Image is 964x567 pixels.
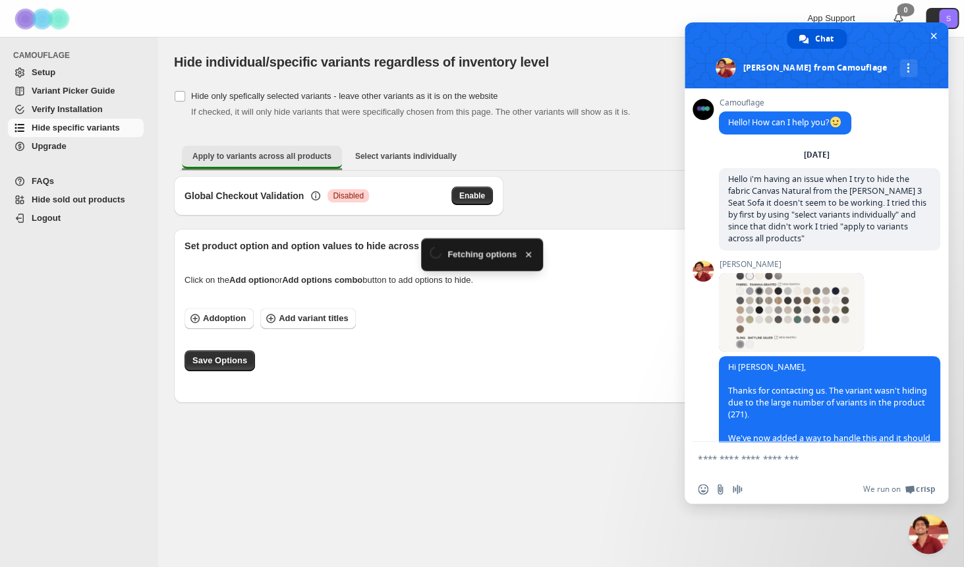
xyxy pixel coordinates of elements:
h3: Global Checkout Validation [184,189,304,202]
span: Send a file [715,484,725,494]
span: Audio message [732,484,743,494]
button: Save Options [184,350,255,371]
span: Close chat [926,29,940,43]
button: Avatar with initials S [926,8,959,29]
button: Enable [451,187,493,205]
span: Verify Installation [32,104,103,114]
a: Upgrade [8,137,144,156]
a: 0 [892,12,905,25]
div: Click on the or button to add options to hide. [184,274,937,287]
span: Logout [32,213,61,223]
button: Add variant titles [260,308,356,329]
span: Select variants individually [355,151,457,162]
span: Crisp [916,484,935,494]
span: Add variant titles [279,312,348,325]
span: Enable [459,191,485,201]
div: Apply to variants across all products [174,176,948,403]
span: Apply to variants across all products [192,151,331,162]
div: [DATE] [804,151,830,159]
span: We run on [863,484,901,494]
a: Logout [8,209,144,227]
span: If checked, it will only hide variants that were specifically chosen from this page. The other va... [191,107,630,117]
a: Hide specific variants [8,119,144,137]
strong: Add options combo [282,275,362,285]
button: Addoption [184,308,254,329]
span: App Support [807,13,855,23]
img: Camouflage [11,1,76,37]
div: 0 [897,3,914,16]
span: Hello i'm having an issue when I try to hide the fabric Canvas Natural from the [PERSON_NAME] 3 S... [728,173,926,244]
p: Set product option and option values to hide across all products [184,239,937,253]
button: Select variants individually [345,146,467,167]
span: Avatar with initials S [939,9,957,28]
span: Hide sold out products [32,194,125,204]
span: Save Options [192,354,247,367]
a: Variant Picker Guide [8,82,144,100]
a: Verify Installation [8,100,144,119]
span: Hide individual/specific variants regardless of inventory level [174,55,549,69]
span: Chat [815,29,834,49]
span: Disabled [333,191,364,201]
span: Hide specific variants [32,123,120,133]
div: Close chat [909,514,948,554]
a: We run onCrisp [863,484,935,494]
div: More channels [899,59,917,77]
span: [PERSON_NAME] [719,260,864,269]
span: Hide only spefically selected variants - leave other variants as it is on the website [191,91,497,101]
button: Apply to variants across all products [182,146,342,169]
span: Camouflage [719,98,851,107]
a: Hide sold out products [8,191,144,209]
span: Hello! How can I help you? [728,117,842,128]
span: Setup [32,67,55,77]
span: Add option [203,312,246,325]
text: S [946,15,950,22]
span: FAQs [32,176,54,186]
div: Chat [787,29,847,49]
textarea: Compose your message... [698,453,906,465]
a: FAQs [8,172,144,191]
span: CAMOUFLAGE [13,50,149,61]
span: Variant Picker Guide [32,86,115,96]
span: Upgrade [32,141,67,151]
strong: Add option [229,275,275,285]
span: Hi [PERSON_NAME], Thanks for contacting us. The variant wasn't hiding due to the large number of ... [728,361,931,527]
a: Setup [8,63,144,82]
span: Fetching options [447,248,517,261]
span: Insert an emoji [698,484,708,494]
